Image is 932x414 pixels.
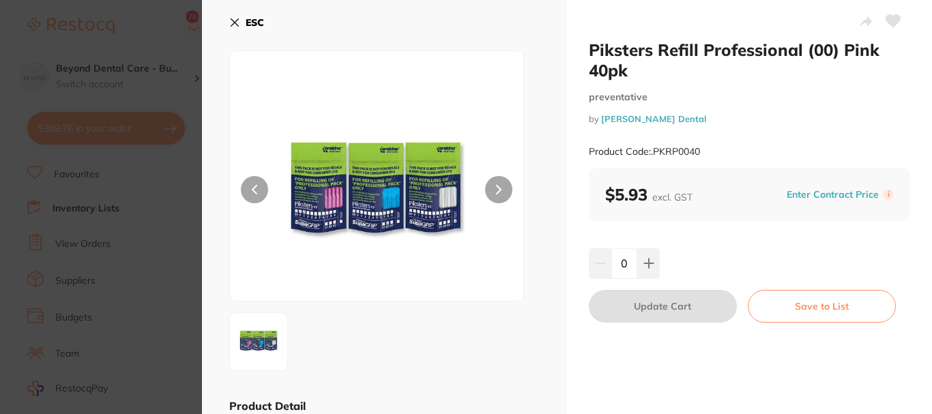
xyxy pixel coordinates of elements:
[601,113,706,124] a: [PERSON_NAME] Dental
[289,85,465,301] img: ODYtNTEzLWpwZw
[229,11,264,34] button: ESC
[589,114,910,124] small: by
[589,91,910,103] small: preventative
[589,290,737,323] button: Update Cart
[748,290,896,323] button: Save to List
[783,188,883,201] button: Enter Contract Price
[234,317,283,366] img: ODYtNTEzLWpwZw
[246,16,264,29] b: ESC
[605,184,693,205] b: $5.93
[589,40,910,80] h2: Piksters Refill Professional (00) Pink 40pk
[589,146,700,158] small: Product Code: .PKRP0040
[883,189,894,200] label: i
[652,191,693,203] span: excl. GST
[229,399,306,413] b: Product Detail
